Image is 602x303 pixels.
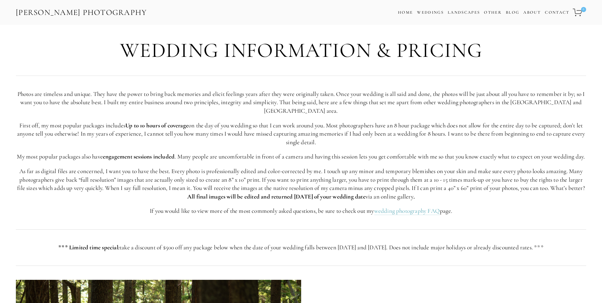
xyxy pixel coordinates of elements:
[484,10,502,15] a: Other
[16,90,586,115] p: Photos are timeless and unique. They have the power to bring back memories and elicit feelings ye...
[16,167,586,201] p: As far as digital files are concerned, I want you to have the best. Every photo is professionally...
[58,244,120,251] strong: *** Limited time special
[187,193,366,200] strong: All final images will be edited and returned [DATE] of your wedding date
[16,121,586,147] p: First off, my most popular packages includes on the day of you wedding so that I can work around ...
[523,8,541,17] a: About
[125,122,189,129] strong: Up to 10 hours of coverage
[374,207,440,215] a: wedding photography FAQ
[398,8,413,17] a: Home
[417,10,444,15] a: Weddings
[103,153,175,160] strong: engagement sessions included
[413,193,415,200] strong: .
[545,8,569,17] a: Contact
[16,152,586,161] p: My most popular packages also have . Many people are uncomfortable in front of a camera and havin...
[506,8,519,17] a: Blog
[572,5,587,20] a: 0 items in cart
[448,10,480,15] a: Landscapes
[16,207,586,215] p: If you would like to view more of the most commonly asked questions, be sure to check out my page.
[16,243,586,252] p: take a discount of $500 off any package below when the date of your wedding falls between [DATE] ...
[16,39,586,62] h1: Wedding Information & Pricing
[15,5,148,20] a: [PERSON_NAME] Photography
[118,244,120,251] em: :
[581,7,586,12] span: 0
